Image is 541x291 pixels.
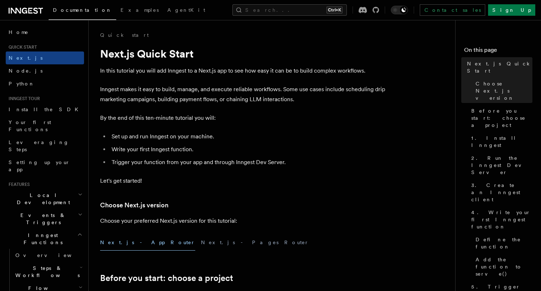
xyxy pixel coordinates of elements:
[100,66,386,76] p: In this tutorial you will add Inngest to a Next.js app to see how easy it can be to build complex...
[53,7,112,13] span: Documentation
[109,144,386,154] li: Write your first Inngest function.
[6,96,40,102] span: Inngest tour
[476,80,532,102] span: Choose Next.js version
[6,116,84,136] a: Your first Functions
[464,57,532,77] a: Next.js Quick Start
[6,229,84,249] button: Inngest Functions
[471,107,532,129] span: Before you start: choose a project
[13,249,84,262] a: Overview
[471,182,532,203] span: 3. Create an Inngest client
[488,4,535,16] a: Sign Up
[100,273,233,283] a: Before you start: choose a project
[15,252,89,258] span: Overview
[13,265,80,279] span: Steps & Workflows
[467,60,532,74] span: Next.js Quick Start
[167,7,205,13] span: AgentKit
[6,103,84,116] a: Install the SDK
[468,152,532,179] a: 2. Run the Inngest Dev Server
[6,136,84,156] a: Leveraging Steps
[476,256,532,277] span: Add the function to serve()
[9,55,43,61] span: Next.js
[471,209,532,230] span: 4. Write your first Inngest function
[6,189,84,209] button: Local Development
[6,156,84,176] a: Setting up your app
[116,2,163,19] a: Examples
[100,113,386,123] p: By the end of this ten-minute tutorial you will:
[476,236,532,250] span: Define the function
[100,84,386,104] p: Inngest makes it easy to build, manage, and execute reliable workflows. Some use cases include sc...
[9,68,43,74] span: Node.js
[6,77,84,90] a: Python
[326,6,343,14] kbd: Ctrl+K
[6,64,84,77] a: Node.js
[9,139,69,152] span: Leveraging Steps
[6,232,77,246] span: Inngest Functions
[232,4,347,16] button: Search...Ctrl+K
[471,154,532,176] span: 2. Run the Inngest Dev Server
[468,132,532,152] a: 1. Install Inngest
[471,134,532,149] span: 1. Install Inngest
[201,235,309,251] button: Next.js - Pages Router
[49,2,116,20] a: Documentation
[9,107,83,112] span: Install the SDK
[468,104,532,132] a: Before you start: choose a project
[473,233,532,253] a: Define the function
[6,212,78,226] span: Events & Triggers
[6,51,84,64] a: Next.js
[9,119,51,132] span: Your first Functions
[9,81,35,87] span: Python
[391,6,408,14] button: Toggle dark mode
[100,176,386,186] p: Let's get started!
[464,46,532,57] h4: On this page
[100,47,386,60] h1: Next.js Quick Start
[109,132,386,142] li: Set up and run Inngest on your machine.
[473,77,532,104] a: Choose Next.js version
[6,44,37,50] span: Quick start
[100,200,168,210] a: Choose Next.js version
[100,235,195,251] button: Next.js - App Router
[6,26,84,39] a: Home
[9,29,29,36] span: Home
[473,253,532,280] a: Add the function to serve()
[9,159,70,172] span: Setting up your app
[468,179,532,206] a: 3. Create an Inngest client
[121,7,159,13] span: Examples
[100,216,386,226] p: Choose your preferred Next.js version for this tutorial:
[6,192,78,206] span: Local Development
[468,206,532,233] a: 4. Write your first Inngest function
[109,157,386,167] li: Trigger your function from your app and through Inngest Dev Server.
[13,262,84,282] button: Steps & Workflows
[420,4,485,16] a: Contact sales
[100,31,149,39] a: Quick start
[6,209,84,229] button: Events & Triggers
[6,182,30,187] span: Features
[163,2,210,19] a: AgentKit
